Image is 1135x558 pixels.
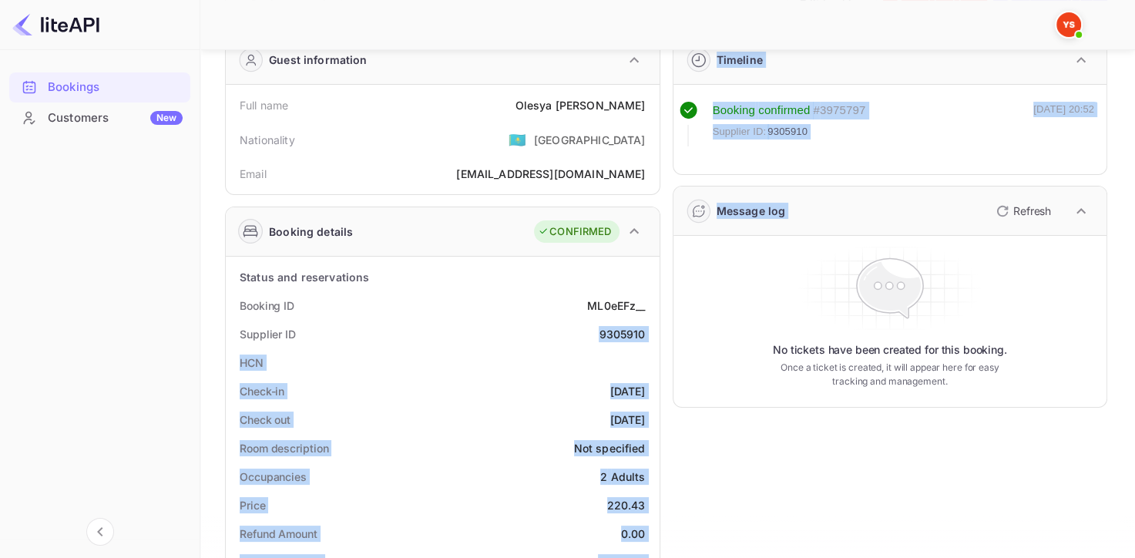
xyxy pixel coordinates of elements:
div: Bookings [48,79,183,96]
div: [GEOGRAPHIC_DATA] [534,132,646,148]
span: 9305910 [767,124,808,139]
div: Occupancies [240,469,307,485]
div: Timeline [717,52,763,68]
div: 2 Adults [600,469,645,485]
div: [DATE] [610,412,646,428]
div: ML0eEFz__ [587,297,645,314]
button: Refresh [987,199,1057,224]
div: Not specified [574,440,646,456]
div: [DATE] [610,383,646,399]
p: Once a ticket is created, it will appear here for easy tracking and management. [774,361,1006,388]
a: Bookings [9,72,190,101]
div: Supplier ID [240,326,296,342]
div: Room description [240,440,328,456]
span: Supplier ID: [713,124,767,139]
span: United States [509,126,526,153]
div: 220.43 [607,497,646,513]
div: Bookings [9,72,190,103]
div: Guest information [269,52,368,68]
div: Status and reservations [240,269,369,285]
div: HCN [240,355,264,371]
div: Booking ID [240,297,294,314]
div: # 3975797 [813,102,865,119]
div: Customers [48,109,183,127]
div: Refund Amount [240,526,317,542]
div: Booking confirmed [713,102,811,119]
div: Message log [717,203,786,219]
button: Collapse navigation [86,518,114,546]
p: No tickets have been created for this booking. [773,342,1007,358]
div: CustomersNew [9,103,190,133]
div: New [150,111,183,125]
div: CONFIRMED [538,224,611,240]
div: 9305910 [599,326,645,342]
div: Check-in [240,383,284,399]
img: LiteAPI logo [12,12,99,37]
div: [DATE] 20:52 [1033,102,1094,146]
div: Booking details [269,224,353,240]
div: Full name [240,97,288,113]
div: Price [240,497,266,513]
p: Refresh [1013,203,1051,219]
div: Email [240,166,267,182]
div: 0.00 [621,526,646,542]
div: Check out [240,412,290,428]
div: [EMAIL_ADDRESS][DOMAIN_NAME] [456,166,645,182]
img: Yandex Support [1056,12,1081,37]
a: CustomersNew [9,103,190,132]
div: Nationality [240,132,295,148]
div: Olesya [PERSON_NAME] [515,97,645,113]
